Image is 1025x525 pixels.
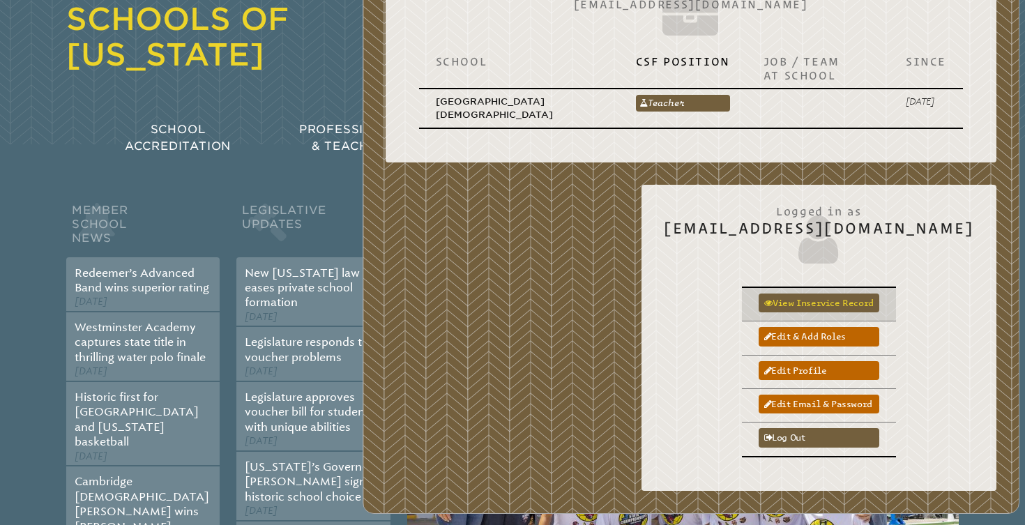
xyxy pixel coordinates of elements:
span: Logged in as [664,197,974,220]
a: New [US_STATE] law eases private school formation [245,266,360,310]
p: School [436,54,602,68]
a: Edit profile [759,361,879,380]
h2: [EMAIL_ADDRESS][DOMAIN_NAME] [664,197,974,267]
a: Historic first for [GEOGRAPHIC_DATA] and [US_STATE] basketball [75,390,199,448]
p: Since [906,54,946,68]
span: [DATE] [245,365,278,377]
h2: Legislative Updates [236,200,390,257]
p: [GEOGRAPHIC_DATA][DEMOGRAPHIC_DATA] [436,95,602,122]
span: [DATE] [75,296,107,307]
span: [DATE] [75,450,107,462]
a: Log out [759,428,879,447]
a: View inservice record [759,294,879,312]
span: Professional Development & Teacher Certification [299,123,503,153]
h2: Member School News [66,200,220,257]
a: Redeemer’s Advanced Band wins superior rating [75,266,209,294]
a: Legislature approves voucher bill for students with unique abilities [245,390,374,434]
p: [DATE] [906,95,946,108]
a: Edit & add roles [759,327,879,346]
a: Westminster Academy captures state title in thrilling water polo finale [75,321,206,364]
span: School Accreditation [125,123,231,153]
a: [US_STATE]’s Governor [PERSON_NAME] signs historic school choice bill [245,460,379,503]
p: CSF Position [636,54,730,68]
a: Legislature responds to voucher problems [245,335,369,363]
span: [DATE] [245,311,278,323]
a: Teacher [636,95,730,112]
span: [DATE] [245,435,278,447]
p: Job / Team at School [764,54,872,82]
span: [DATE] [75,365,107,377]
a: Edit email & password [759,395,879,413]
span: [DATE] [245,505,278,517]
